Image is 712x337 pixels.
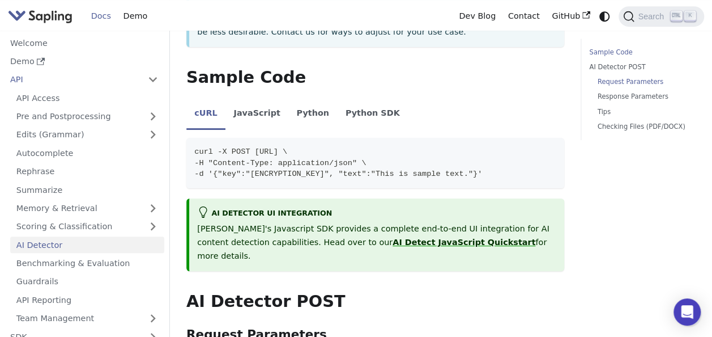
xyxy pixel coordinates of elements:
[10,182,164,198] a: Summarize
[186,68,564,88] h2: Sample Code
[117,7,154,25] a: Demo
[10,145,164,161] a: Autocomplete
[85,7,117,25] a: Docs
[10,310,164,327] a: Team Management
[186,292,564,312] h2: AI Detector POST
[545,7,596,25] a: GitHub
[684,11,696,21] kbd: K
[194,148,287,156] span: curl -X POST [URL] \
[393,238,535,247] a: AI Detect JavaScript Quickstart
[288,98,337,130] li: Python
[142,71,164,88] button: Collapse sidebar category 'API'
[8,8,76,24] a: Sapling.ai
[197,222,556,263] p: [PERSON_NAME]'s Javascript SDK provides a complete end-to-end UI integration for AI content detec...
[10,200,164,217] a: Memory & Retrieval
[589,47,692,58] a: Sample Code
[10,218,164,235] a: Scoring & Classification
[186,98,225,130] li: cURL
[673,298,701,326] div: Open Intercom Messenger
[194,159,366,167] span: -H "Content-Type: application/json" \
[598,107,688,117] a: Tips
[10,237,164,253] a: AI Detector
[10,163,164,180] a: Rephrase
[4,53,164,70] a: Demo
[197,207,556,220] div: AI Detector UI integration
[453,7,501,25] a: Dev Blog
[4,35,164,51] a: Welcome
[596,8,613,24] button: Switch between dark and light mode (currently system mode)
[598,91,688,102] a: Response Parameters
[589,62,692,73] a: AI Detector POST
[598,121,688,132] a: Checking Files (PDF/DOCX)
[10,273,164,290] a: Guardrails
[10,108,164,125] a: Pre and Postprocessing
[10,255,164,272] a: Benchmarking & Evaluation
[619,6,704,27] button: Search (Ctrl+K)
[502,7,546,25] a: Contact
[194,170,482,178] span: -d '{"key":"[ENCRYPTION_KEY]", "text":"This is sample text."}'
[10,127,164,143] a: Edits (Grammar)
[4,71,142,88] a: API
[8,8,73,24] img: Sapling.ai
[598,77,688,87] a: Request Parameters
[225,98,288,130] li: JavaScript
[10,292,164,308] a: API Reporting
[10,90,164,106] a: API Access
[337,98,408,130] li: Python SDK
[634,12,671,21] span: Search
